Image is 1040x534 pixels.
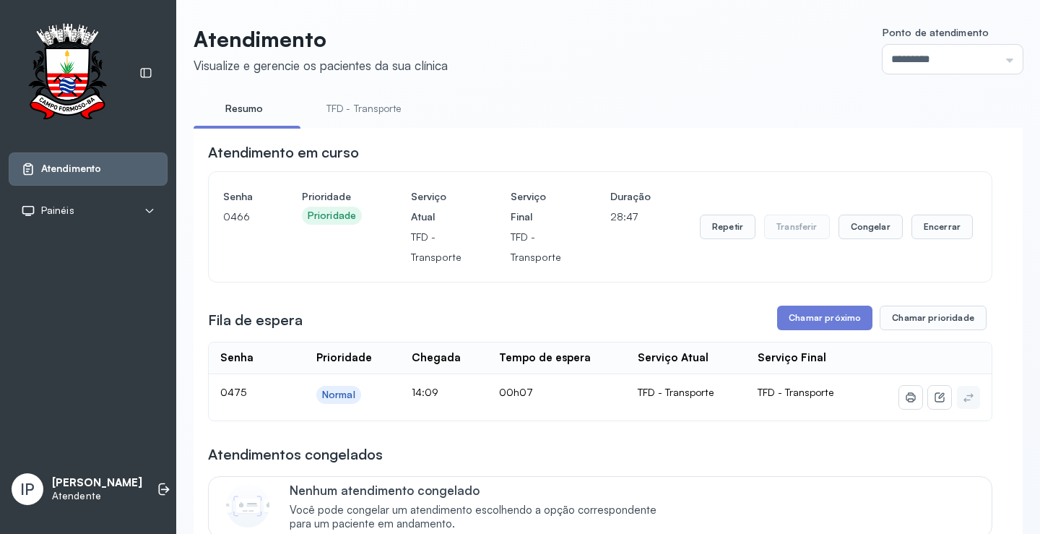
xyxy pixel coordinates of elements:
p: 0466 [223,207,253,227]
button: Chamar prioridade [880,306,987,330]
div: Normal [322,389,355,401]
div: TFD - Transporte [638,386,734,399]
p: TFD - Transporte [411,227,461,267]
span: 0475 [220,386,246,398]
button: Encerrar [911,215,973,239]
div: Serviço Atual [638,351,708,365]
span: 14:09 [412,386,438,398]
h4: Serviço Final [511,186,561,227]
button: Transferir [764,215,830,239]
p: 28:47 [610,207,651,227]
div: Senha [220,351,253,365]
h4: Senha [223,186,253,207]
a: Atendimento [21,162,155,176]
div: Tempo de espera [499,351,591,365]
div: Chegada [412,351,461,365]
h4: Duração [610,186,651,207]
h3: Atendimentos congelados [208,444,383,465]
button: Repetir [700,215,755,239]
h3: Fila de espera [208,310,303,330]
a: TFD - Transporte [312,97,416,121]
h4: Prioridade [302,186,362,207]
a: Resumo [194,97,295,121]
img: Imagem de CalloutCard [226,484,269,527]
div: Prioridade [308,210,356,222]
span: 00h07 [499,386,533,398]
h4: Serviço Atual [411,186,461,227]
div: Prioridade [316,351,372,365]
button: Chamar próximo [777,306,872,330]
p: [PERSON_NAME] [52,476,142,490]
span: Painéis [41,204,74,217]
div: Visualize e gerencie os pacientes da sua clínica [194,58,448,73]
span: TFD - Transporte [758,386,833,398]
span: Atendimento [41,163,101,175]
p: TFD - Transporte [511,227,561,267]
p: Nenhum atendimento congelado [290,483,672,498]
img: Logotipo do estabelecimento [15,23,119,124]
div: Serviço Final [758,351,826,365]
h3: Atendimento em curso [208,142,359,163]
button: Congelar [838,215,903,239]
span: Você pode congelar um atendimento escolhendo a opção correspondente para um paciente em andamento. [290,504,672,531]
p: Atendente [52,490,142,502]
span: Ponto de atendimento [883,26,989,38]
p: Atendimento [194,26,448,52]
